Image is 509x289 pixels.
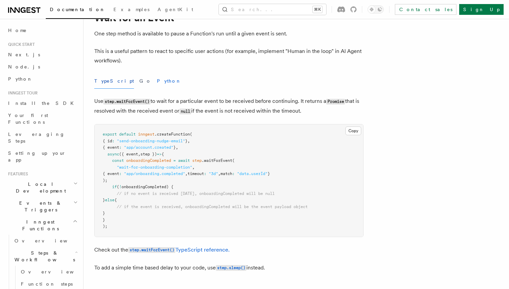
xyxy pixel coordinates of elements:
span: match [220,171,232,176]
span: const [112,158,124,163]
span: ( [190,132,192,137]
span: Quick start [5,42,35,47]
a: Documentation [46,2,109,19]
a: Home [5,24,79,36]
span: default [119,132,136,137]
span: step }) [140,152,157,156]
button: Toggle dark mode [368,5,384,13]
span: ); [103,224,107,229]
span: { id [103,139,112,143]
kbd: ⌘K [313,6,322,13]
a: Install the SDK [5,97,79,109]
span: , [188,139,190,143]
span: : [204,171,206,176]
span: Inngest Functions [5,219,73,232]
span: if [112,184,117,189]
a: Examples [109,2,154,18]
span: = [173,158,176,163]
span: async [107,152,119,156]
code: null [179,109,191,114]
a: Leveraging Steps [5,128,79,147]
span: .createFunction [155,132,190,137]
span: Overview [21,269,90,274]
span: => [157,152,162,156]
button: Events & Triggers [5,197,79,216]
a: Node.js [5,61,79,73]
span: Function steps [21,281,73,287]
button: Go [139,74,151,89]
span: export [103,132,117,137]
span: Documentation [50,7,105,12]
span: , [192,165,195,170]
a: step.sleep() [216,264,246,271]
span: step [192,158,202,163]
code: step.sleep() [216,265,246,271]
p: To add a simple time based delay to your code, use instead. [94,263,364,273]
span: , [138,152,140,156]
span: Features [5,171,28,177]
p: One step method is available to pause a Function's run until a given event is sent. [94,29,364,38]
span: Local Development [5,181,73,194]
span: ! [119,184,122,189]
a: Overview [12,235,79,247]
span: Install the SDK [8,100,78,106]
span: // if the event is received, onboardingCompleted will be the event payload object [117,204,308,209]
span: { event [103,171,119,176]
span: { [162,152,164,156]
span: "3d" [209,171,218,176]
button: Steps & Workflows [12,247,79,266]
span: "app/account.created" [124,145,173,150]
span: Python [8,76,33,82]
span: .waitForEvent [202,158,232,163]
span: "data.userId" [237,171,268,176]
a: Sign Up [459,4,504,15]
span: : [119,145,122,150]
code: step.waitForEvent() [103,99,150,105]
span: , [185,171,188,176]
span: Setting up your app [8,150,66,163]
span: // if no event is received [DATE], onboardingCompleted will be null [117,191,275,196]
span: Inngest tour [5,90,38,96]
span: ({ event [119,152,138,156]
button: Python [157,74,181,89]
span: Steps & Workflows [12,250,75,263]
span: } [103,198,105,202]
p: Check out the [94,245,364,255]
span: : [119,171,122,176]
span: timeout [188,171,204,176]
a: Overview [18,266,79,278]
a: Python [5,73,79,85]
a: Next.js [5,49,79,61]
span: : [112,139,114,143]
span: } [103,218,105,222]
span: "send-onboarding-nudge-email" [117,139,185,143]
button: Copy [345,126,361,135]
span: , [218,171,220,176]
span: "wait-for-onboarding-completion" [117,165,192,170]
span: , [176,145,178,150]
code: step.waitForEvent() [128,247,175,253]
span: ); [103,178,107,183]
a: Contact sales [395,4,456,15]
span: } [103,211,105,215]
span: inngest [138,132,155,137]
a: step.waitForEvent()TypeScript reference. [128,247,230,253]
p: This is a useful pattern to react to specific user actions (for example, implement "Human in the ... [94,47,364,65]
span: Leveraging Steps [8,132,65,144]
span: } [173,145,176,150]
span: Examples [113,7,149,12]
p: Use to wait for a particular event to be received before continuing. It returns a that is resolve... [94,96,364,116]
span: "app/onboarding.completed" [124,171,185,176]
span: Your first Functions [8,113,48,125]
span: ( [232,158,235,163]
span: else [105,198,114,202]
span: Next.js [8,52,40,57]
code: Promise [326,99,345,105]
span: Node.js [8,64,40,69]
span: : [232,171,235,176]
span: await [178,158,190,163]
span: Overview [14,238,84,243]
span: AgentKit [158,7,193,12]
span: { [114,198,117,202]
span: } [268,171,270,176]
